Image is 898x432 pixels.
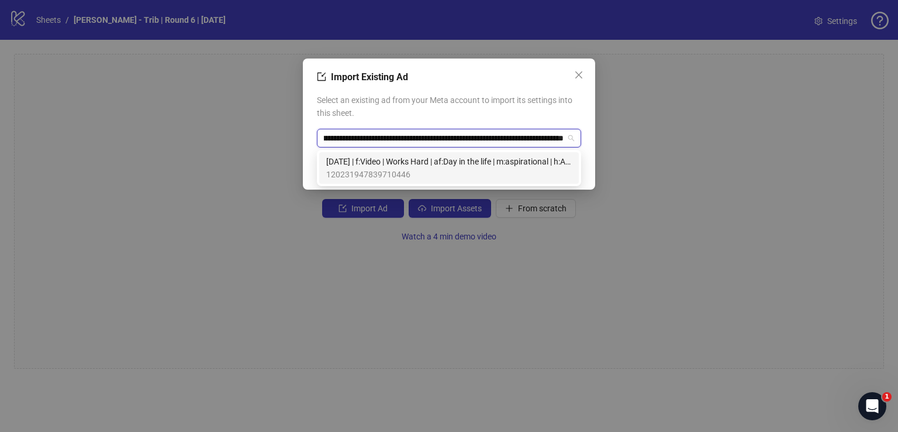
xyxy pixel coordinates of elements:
[882,392,892,402] span: 1
[326,155,572,168] span: [DATE] | f:Video | Works Hard | af:Day in the life | m:aspirational | h:A bra that can multitask ...
[317,94,581,119] span: Select an existing ad from your Meta account to import its settings into this sheet.
[574,70,583,80] span: close
[317,72,326,81] span: import
[569,66,588,84] button: Close
[326,168,572,181] span: 120231947839710446
[331,71,408,83] span: Import Existing Ad
[858,392,886,420] iframe: Intercom live chat
[319,152,579,184] div: 08/08/2025 | f:Video | Works Hard | af:Day in the life | m:aspirational | h:A bra that can multit...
